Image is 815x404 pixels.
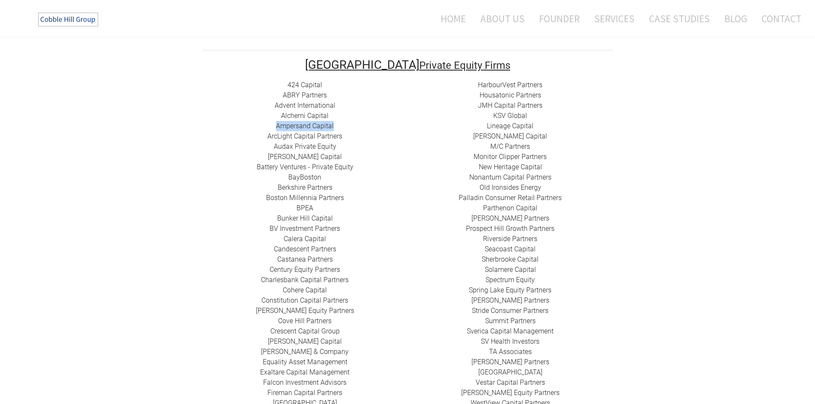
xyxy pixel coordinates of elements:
[33,9,105,30] img: The Cobble Hill Group LLC
[478,81,542,89] a: HarbourVest Partners
[263,358,347,366] a: ​Equality Asset Management
[466,224,554,233] a: Prospect Hill Growth Partners
[270,327,340,335] a: ​Crescent Capital Group
[419,59,510,71] font: Private Equity Firms
[481,337,539,345] a: SV Health Investors
[278,183,332,192] a: Berkshire Partners
[480,91,541,99] a: Housatonic Partners
[485,245,536,253] a: Seacoast Capital
[459,194,562,202] a: Palladin Consumer Retail Partners
[257,163,353,171] a: Battery Ventures - Private Equity
[471,296,549,304] a: [PERSON_NAME] Partners
[260,368,350,376] a: ​Exaltare Capital Management
[485,317,536,325] a: Summit Partners
[305,58,419,72] font: [GEOGRAPHIC_DATA]
[256,307,354,315] a: ​[PERSON_NAME] Equity Partners
[479,163,542,171] a: New Heritage Capital
[261,276,349,284] a: Charlesbank Capital Partners
[283,286,327,294] a: Cohere Capital
[533,7,586,30] a: Founder
[485,265,536,274] a: Solamere Capital
[471,214,549,222] a: ​[PERSON_NAME] Partners
[270,224,340,233] a: BV Investment Partners
[261,348,349,356] a: [PERSON_NAME] & Company
[755,7,801,30] a: Contact
[267,132,342,140] a: ​ArcLight Capital Partners
[263,378,347,386] a: ​Falcon Investment Advisors
[493,112,527,120] a: ​KSV Global
[469,173,551,181] a: Nonantum Capital Partners
[278,317,332,325] a: Cove Hill Partners
[428,7,472,30] a: Home
[276,122,334,130] a: ​Ampersand Capital
[643,7,716,30] a: Case Studies
[281,112,329,120] a: Alchemi Capital
[288,173,321,181] a: BayBoston
[474,7,531,30] a: About Us
[261,296,348,304] a: Constitution Capital Partners
[476,378,545,386] a: ​Vestar Capital Partners
[482,255,539,263] a: ​Sherbrooke Capital​
[487,122,533,130] a: Lineage Capital
[284,235,326,243] a: Calera Capital
[478,101,542,109] a: ​JMH Capital Partners
[473,132,547,140] a: [PERSON_NAME] Capital
[266,194,344,202] a: Boston Millennia Partners
[469,286,551,294] a: Spring Lake Equity Partners
[474,153,547,161] a: ​Monitor Clipper Partners
[277,255,333,263] a: ​Castanea Partners
[268,337,342,345] a: [PERSON_NAME] Capital
[467,327,554,335] a: Sverica Capital Management
[483,204,537,212] a: ​Parthenon Capital
[483,235,537,243] a: Riverside Partners
[274,245,336,253] a: Candescent Partners
[283,91,327,99] a: ​ABRY Partners
[588,7,641,30] a: Services
[277,214,333,222] a: ​Bunker Hill Capital
[490,142,530,150] a: ​M/C Partners
[472,307,548,315] a: Stride Consumer Partners
[274,142,336,150] a: Audax Private Equity
[486,276,535,284] a: Spectrum Equity
[275,101,335,109] a: Advent International
[718,7,753,30] a: Blog
[489,348,532,356] a: ​TA Associates
[270,265,340,274] a: ​Century Equity Partners
[478,368,542,376] a: ​[GEOGRAPHIC_DATA]
[268,153,342,161] a: [PERSON_NAME] Capital
[480,183,541,192] a: ​Old Ironsides Energy
[471,358,549,366] a: [PERSON_NAME] Partners
[287,81,322,89] a: 424 Capital
[267,389,342,397] a: Fireman Capital Partners
[461,389,560,397] a: [PERSON_NAME] Equity Partners
[296,204,313,212] a: BPEA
